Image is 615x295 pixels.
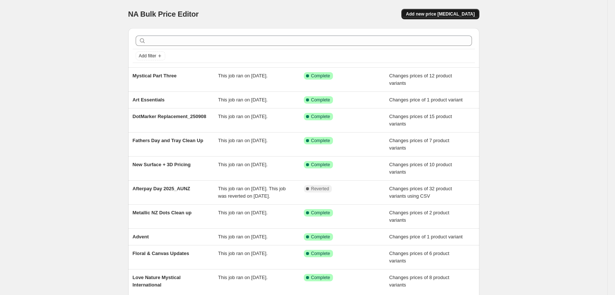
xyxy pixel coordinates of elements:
[389,97,463,103] span: Changes price of 1 product variant
[311,234,330,240] span: Complete
[311,97,330,103] span: Complete
[218,186,286,199] span: This job ran on [DATE]. This job was reverted on [DATE].
[311,275,330,281] span: Complete
[389,210,449,223] span: Changes prices of 2 product variants
[401,9,479,19] button: Add new price [MEDICAL_DATA]
[311,251,330,257] span: Complete
[128,10,199,18] span: NA Bulk Price Editor
[389,138,449,151] span: Changes prices of 7 product variants
[389,114,452,127] span: Changes prices of 15 product variants
[311,162,330,168] span: Complete
[311,114,330,120] span: Complete
[389,275,449,288] span: Changes prices of 8 product variants
[133,275,181,288] span: Love Nature Mystical International
[389,234,463,239] span: Changes price of 1 product variant
[311,186,329,192] span: Reverted
[389,73,452,86] span: Changes prices of 12 product variants
[311,73,330,79] span: Complete
[311,210,330,216] span: Complete
[406,11,475,17] span: Add new price [MEDICAL_DATA]
[133,234,149,239] span: Advent
[136,51,165,60] button: Add filter
[218,275,268,280] span: This job ran on [DATE].
[218,97,268,103] span: This job ran on [DATE].
[389,162,452,175] span: Changes prices of 10 product variants
[133,73,177,78] span: Mystical Part Three
[218,114,268,119] span: This job ran on [DATE].
[389,186,452,199] span: Changes prices of 32 product variants using CSV
[139,53,156,59] span: Add filter
[218,234,268,239] span: This job ran on [DATE].
[218,210,268,215] span: This job ran on [DATE].
[218,162,268,167] span: This job ran on [DATE].
[218,251,268,256] span: This job ran on [DATE].
[133,210,192,215] span: Metallic NZ Dots Clean up
[133,97,165,103] span: Art Essentials
[133,138,203,143] span: Fathers Day and Tray Clean Up
[133,114,206,119] span: DotMarker Replacement_250908
[311,138,330,144] span: Complete
[218,138,268,143] span: This job ran on [DATE].
[389,251,449,264] span: Changes prices of 6 product variants
[133,186,190,191] span: Afterpay Day 2025_AUNZ
[218,73,268,78] span: This job ran on [DATE].
[133,162,191,167] span: New Surface + 3D Pricing
[133,251,189,256] span: Floral & Canvas Updates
